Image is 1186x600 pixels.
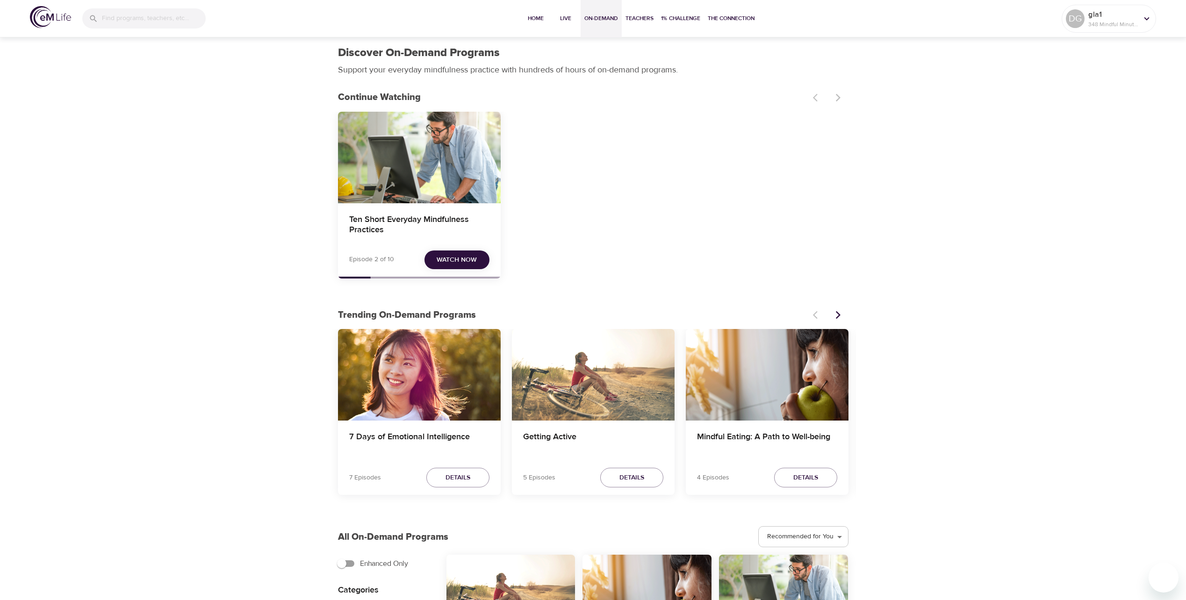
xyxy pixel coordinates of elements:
span: Details [446,472,470,484]
span: The Connection [708,14,755,23]
span: Details [793,472,818,484]
span: Teachers [625,14,654,23]
p: Episode 2 of 10 [349,255,394,264]
h3: Continue Watching [338,92,807,103]
span: Watch Now [437,254,477,266]
button: Mindful Eating: A Path to Well-being [686,329,848,421]
input: Find programs, teachers, etc... [102,8,206,29]
p: Categories [338,584,431,596]
p: gla1 [1088,9,1138,20]
p: 7 Episodes [349,473,381,483]
button: 7 Days of Emotional Intelligence [338,329,501,421]
h4: 7 Days of Emotional Intelligence [349,432,489,454]
span: Home [525,14,547,23]
button: Getting Active [512,329,675,421]
h4: Mindful Eating: A Path to Well-being [697,432,837,454]
p: Trending On-Demand Programs [338,308,807,322]
span: 1% Challenge [661,14,700,23]
span: Live [554,14,577,23]
button: Watch Now [424,250,489,270]
button: Details [774,468,837,488]
p: 4 Episodes [697,473,729,483]
h1: Discover On-Demand Programs [338,46,500,60]
img: logo [30,6,71,28]
p: Support your everyday mindfulness practice with hundreds of hours of on-demand programs. [338,64,689,76]
span: On-Demand [584,14,618,23]
iframe: Button to launch messaging window [1149,563,1179,593]
p: 348 Mindful Minutes [1088,20,1138,29]
button: Details [426,468,489,488]
span: Details [619,472,644,484]
span: Enhanced Only [360,558,408,569]
p: All On-Demand Programs [338,530,448,544]
div: DG [1066,9,1085,28]
h4: Getting Active [523,432,663,454]
p: 5 Episodes [523,473,555,483]
button: Details [600,468,663,488]
button: Ten Short Everyday Mindfulness Practices [338,112,501,203]
h4: Ten Short Everyday Mindfulness Practices [349,214,489,237]
button: Next items [828,305,848,325]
